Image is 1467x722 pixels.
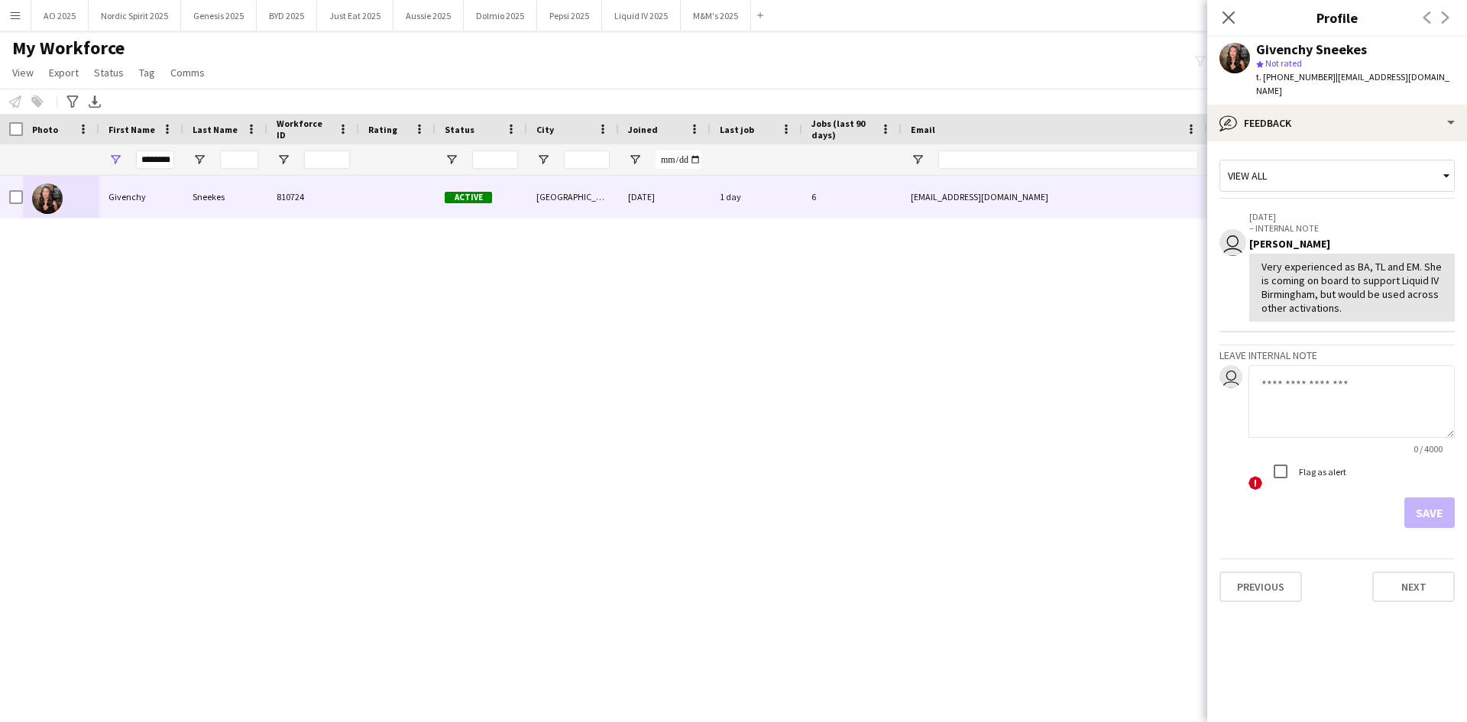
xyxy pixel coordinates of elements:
p: – INTERNAL NOTE [1249,222,1455,234]
div: [GEOGRAPHIC_DATA] [527,176,619,218]
a: Tag [133,63,161,83]
span: Not rated [1265,57,1302,69]
a: Comms [164,63,211,83]
span: Comms [170,66,205,79]
button: Just Eat 2025 [317,1,393,31]
button: M&M's 2025 [681,1,751,31]
span: Last Name [193,124,238,135]
button: AO 2025 [31,1,89,31]
div: Very experienced as BA, TL and EM. She is coming on board to support Liquid IV Birmingham, but wo... [1261,260,1443,316]
span: Status [94,66,124,79]
input: City Filter Input [564,151,610,169]
button: Open Filter Menu [536,153,550,167]
button: Open Filter Menu [628,153,642,167]
div: [DATE] [619,176,711,218]
button: Open Filter Menu [277,153,290,167]
input: Workforce ID Filter Input [304,151,350,169]
span: My Workforce [12,37,125,60]
span: City [536,124,554,135]
input: Status Filter Input [472,151,518,169]
div: Givenchy [99,176,183,218]
div: [PERSON_NAME] [1249,237,1455,251]
span: Email [911,124,935,135]
button: Open Filter Menu [108,153,122,167]
a: View [6,63,40,83]
div: 810724 [267,176,359,218]
span: View [12,66,34,79]
button: Pepsi 2025 [537,1,602,31]
span: Joined [628,124,658,135]
span: t. [PHONE_NUMBER] [1256,71,1336,83]
span: First Name [108,124,155,135]
p: [DATE] [1249,211,1455,222]
span: Last job [720,124,754,135]
input: Last Name Filter Input [220,151,258,169]
button: Genesis 2025 [181,1,257,31]
span: View all [1228,169,1267,183]
button: Aussie 2025 [393,1,464,31]
div: 1 day [711,176,802,218]
button: Open Filter Menu [193,153,206,167]
button: Open Filter Menu [911,153,925,167]
span: ! [1248,476,1262,490]
span: Jobs (last 90 days) [811,118,874,141]
button: Open Filter Menu [445,153,458,167]
span: Active [445,192,492,203]
app-action-btn: Advanced filters [63,92,82,111]
span: Status [445,124,474,135]
a: Status [88,63,130,83]
span: Tag [139,66,155,79]
button: Previous [1219,571,1302,602]
h3: Leave internal note [1219,348,1455,362]
span: Photo [32,124,58,135]
button: Dolmio 2025 [464,1,537,31]
button: Nordic Spirit 2025 [89,1,181,31]
div: Givenchy Sneekes [1256,43,1367,57]
input: Joined Filter Input [656,151,701,169]
a: Export [43,63,85,83]
button: Next [1372,571,1455,602]
span: | [EMAIL_ADDRESS][DOMAIN_NAME] [1256,71,1449,96]
label: Flag as alert [1296,465,1346,477]
img: Givenchy Sneekes [32,183,63,214]
button: Liquid IV 2025 [602,1,681,31]
span: Rating [368,124,397,135]
app-action-btn: Export XLSX [86,92,104,111]
input: Email Filter Input [938,151,1198,169]
h3: Profile [1207,8,1467,28]
input: First Name Filter Input [136,151,174,169]
span: Workforce ID [277,118,332,141]
div: Feedback [1207,105,1467,141]
div: 6 [802,176,902,218]
div: [EMAIL_ADDRESS][DOMAIN_NAME] [902,176,1207,218]
span: Export [49,66,79,79]
span: 0 / 4000 [1401,443,1455,455]
button: BYD 2025 [257,1,317,31]
div: Sneekes [183,176,267,218]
